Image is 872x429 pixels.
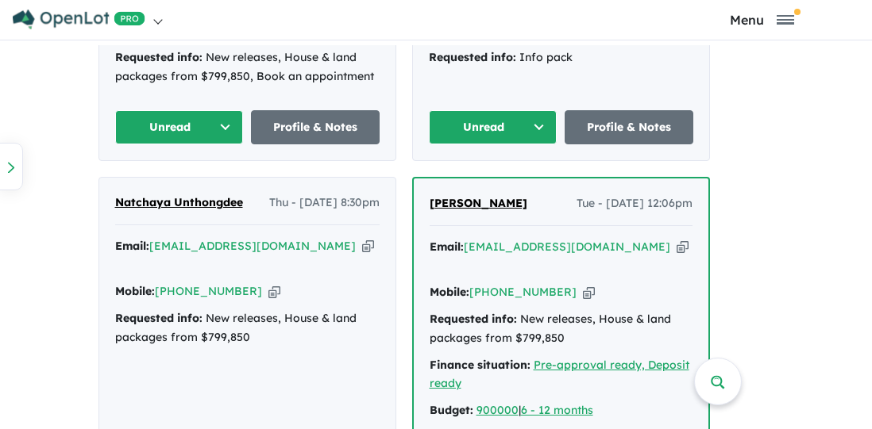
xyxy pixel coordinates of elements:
strong: Requested info: [429,50,516,64]
a: [EMAIL_ADDRESS][DOMAIN_NAME] [464,239,670,254]
img: Openlot PRO Logo White [13,10,145,29]
button: Copy [583,284,595,301]
button: Unread [429,110,558,144]
a: [PHONE_NUMBER] [469,285,577,299]
a: Profile & Notes [251,110,380,144]
a: [PERSON_NAME] [430,194,527,213]
strong: Requested info: [115,311,203,325]
a: [EMAIL_ADDRESS][DOMAIN_NAME] [149,239,356,253]
a: 6 - 12 months [521,403,593,417]
span: Natchaya Unthongdee [115,195,243,209]
div: New releases, House & land packages from $799,850 [115,309,380,347]
strong: Mobile: [430,285,469,299]
button: Copy [677,239,689,255]
a: Natchaya Unthongdee [115,193,243,213]
div: New releases, House & land packages from $799,850, Book an appointment [115,48,380,86]
div: Info pack [429,48,693,67]
strong: Budget: [430,403,473,417]
a: Profile & Notes [565,110,693,144]
strong: Finance situation: [430,358,531,372]
button: Copy [268,283,280,300]
strong: Email: [430,239,464,254]
span: Tue - [DATE] 12:06pm [577,194,693,213]
button: Unread [115,110,244,144]
strong: Mobile: [115,284,155,298]
button: Copy [362,238,374,255]
button: Toggle navigation [656,12,868,27]
span: [PERSON_NAME] [430,196,527,210]
a: [PHONE_NUMBER] [155,284,262,298]
span: Thu - [DATE] 8:30pm [269,193,380,213]
strong: Requested info: [430,312,517,326]
a: 900000 [477,403,519,417]
a: Pre-approval ready, Deposit ready [430,358,689,391]
div: New releases, House & land packages from $799,850 [430,310,693,348]
strong: Requested info: [115,50,203,64]
div: | [430,401,693,420]
strong: Email: [115,239,149,253]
